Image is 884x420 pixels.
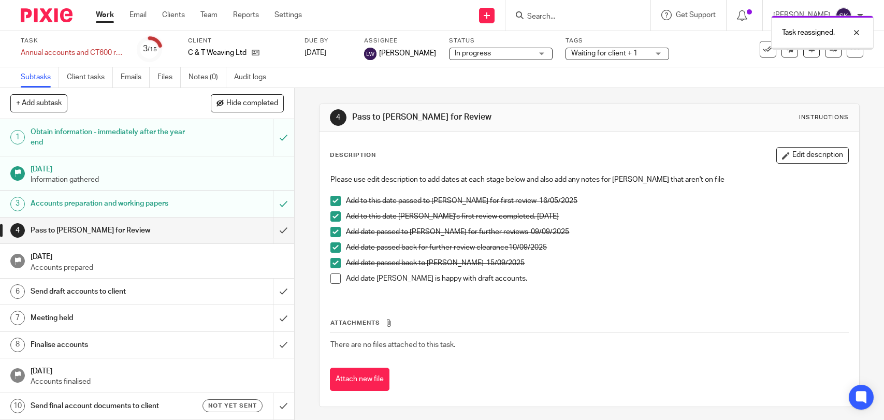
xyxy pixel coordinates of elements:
p: Add to this date passed to [PERSON_NAME] for first review-16/05/2025 [346,196,848,206]
div: 6 [10,284,25,299]
h1: Obtain information - immediately after the year end [31,124,185,151]
p: C & T Weaving Ltd [188,48,247,58]
img: Pixie [21,8,73,22]
button: Attach new file [330,368,389,391]
h1: Send draft accounts to client [31,284,185,299]
h1: [DATE] [31,249,284,262]
button: + Add subtask [10,94,67,112]
label: Task [21,37,124,45]
span: Hide completed [226,99,278,108]
div: Annual accounts and CT600 return [21,48,124,58]
a: Notes (0) [189,67,226,88]
div: Instructions [799,113,849,122]
span: [DATE] [305,49,326,56]
a: Subtasks [21,67,59,88]
span: [PERSON_NAME] [379,48,436,59]
h1: Finalise accounts [31,337,185,353]
a: Work [96,10,114,20]
span: In progress [455,50,491,57]
label: Client [188,37,292,45]
button: Edit description [776,147,849,164]
p: Accounts prepared [31,263,284,273]
span: Waiting for client + 1 [571,50,637,57]
p: Add date passed to [PERSON_NAME] for further reviews-09/09/2025 [346,227,848,237]
p: Add date [PERSON_NAME] is happy with draft accounts. [346,273,848,284]
a: Audit logs [234,67,274,88]
h1: Accounts preparation and working papers [31,196,185,211]
span: Attachments [330,320,380,326]
a: Client tasks [67,67,113,88]
div: 4 [10,223,25,238]
a: Team [200,10,218,20]
p: Accounts finalised [31,376,284,387]
h1: Pass to [PERSON_NAME] for Review [352,112,612,123]
a: Files [157,67,181,88]
div: 8 [10,338,25,352]
div: 7 [10,311,25,325]
img: svg%3E [364,48,376,60]
div: 10 [10,399,25,413]
div: 3 [10,197,25,211]
h1: Pass to [PERSON_NAME] for Review [31,223,185,238]
label: Assignee [364,37,436,45]
p: Add date passed back for further review clearance10/09/2025 [346,242,848,253]
span: There are no files attached to this task. [330,341,455,349]
p: Add to this date [PERSON_NAME]'s first review completed. [DATE] [346,211,848,222]
a: Emails [121,67,150,88]
div: 4 [330,109,346,126]
a: Reports [233,10,259,20]
h1: Meeting held [31,310,185,326]
p: Please use edit description to add dates at each stage below and also add any notes for [PERSON_N... [330,175,848,185]
p: Information gathered [31,175,284,185]
div: 1 [10,130,25,144]
p: Add date passed back to [PERSON_NAME]-15/09/2025 [346,258,848,268]
h1: [DATE] [31,364,284,376]
a: Clients [162,10,185,20]
p: Description [330,151,376,160]
span: Not yet sent [208,401,257,410]
small: /15 [148,47,157,52]
a: Email [129,10,147,20]
img: svg%3E [835,7,852,24]
h1: Send final account documents to client [31,398,185,414]
label: Due by [305,37,351,45]
a: Settings [274,10,302,20]
button: Hide completed [211,94,284,112]
h1: [DATE] [31,162,284,175]
div: 3 [143,43,157,55]
p: Task reassigned. [782,27,835,38]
